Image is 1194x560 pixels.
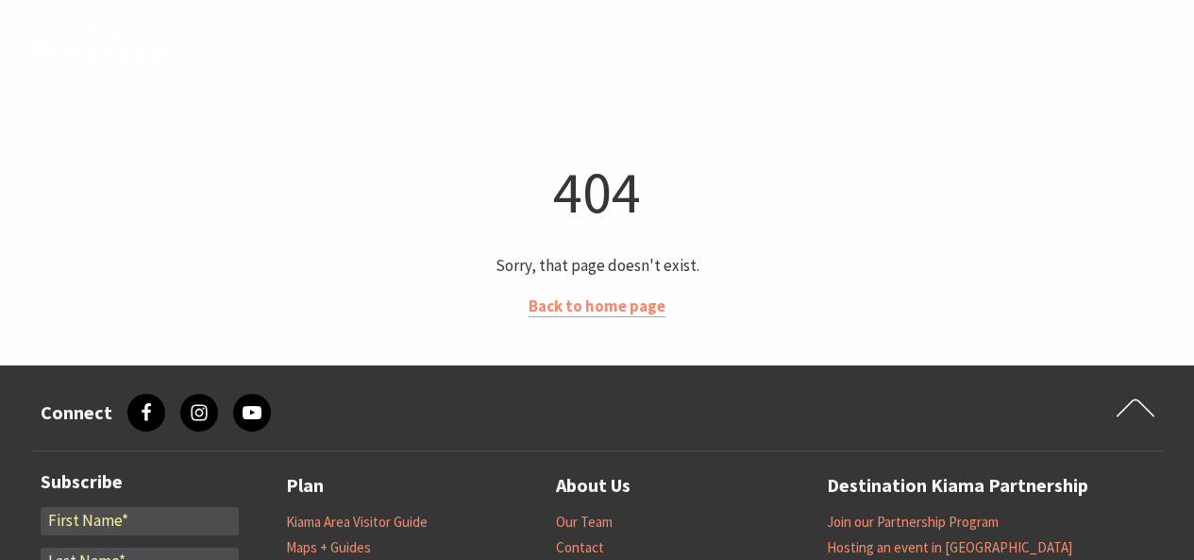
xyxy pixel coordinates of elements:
[286,538,371,557] a: Maps + Guides
[900,36,990,59] span: Book now
[286,513,428,532] a: Kiama Area Visitor Guide
[578,36,652,59] span: See & Do
[39,154,1156,230] h1: 404
[286,470,324,501] a: Plan
[827,513,999,532] a: Join our Partnership Program
[770,36,863,59] span: What’s On
[23,23,174,75] img: Kiama Logo
[556,470,631,501] a: About Us
[556,513,613,532] a: Our Team
[827,538,1072,557] a: Hosting an event in [GEOGRAPHIC_DATA]
[41,470,239,493] h3: Subscribe
[39,253,1156,279] p: Sorry, that page doesn't exist.
[529,296,665,317] a: Back to home page
[41,507,239,535] input: First Name*
[556,538,604,557] a: Contact
[255,36,303,59] span: Home
[827,470,1088,501] a: Destination Kiama Partnership
[41,401,112,424] h3: Connect
[499,36,541,59] span: Stay
[236,33,1009,64] nav: Main Menu
[341,36,462,59] span: Destinations
[691,36,733,59] span: Plan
